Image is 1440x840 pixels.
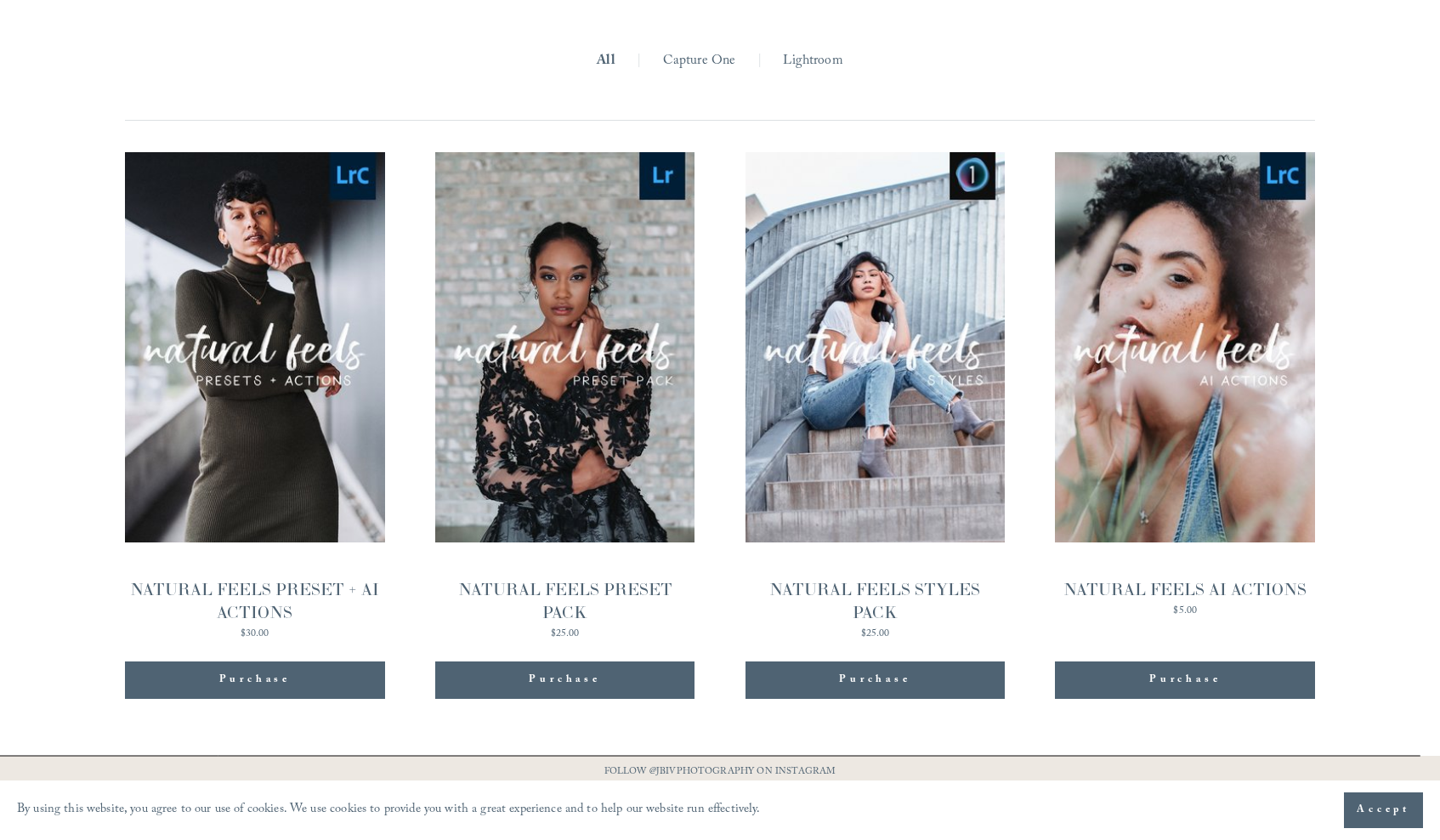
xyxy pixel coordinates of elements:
[571,763,869,782] p: FOLLOW @JBIVPHOTOGRAPHY ON INSTAGRAM
[219,672,291,689] span: Purchase
[435,661,695,699] button: Purchase
[746,578,1006,624] div: NATURAL FEELS STYLES PACK
[125,578,385,624] div: NATURAL FEELS PRESET + AI ACTIONS
[746,152,1006,642] a: NATURAL FEELS STYLES PACK
[1055,152,1315,620] a: NATURAL FEELS AI ACTIONS
[637,48,641,75] span: |
[746,629,1006,639] div: $25.00
[757,48,762,75] span: |
[1063,606,1307,616] div: $5.00
[125,661,385,699] button: Purchase
[597,48,615,75] a: All
[746,661,1006,699] button: Purchase
[435,629,695,639] div: $25.00
[1055,661,1315,699] button: Purchase
[1344,792,1423,828] button: Accept
[1149,672,1221,689] span: Purchase
[17,798,761,823] p: By using this website, you agree to our use of cookies. We use cookies to provide you with a grea...
[839,672,910,689] span: Purchase
[1063,578,1307,601] div: NATURAL FEELS AI ACTIONS
[435,152,695,642] a: NATURAL FEELS PRESET PACK
[529,672,600,689] span: Purchase
[1357,802,1410,819] span: Accept
[663,48,736,75] a: Capture One
[435,578,695,624] div: NATURAL FEELS PRESET PACK
[125,152,385,642] a: NATURAL FEELS PRESET + AI ACTIONS
[125,629,385,639] div: $30.00
[783,48,842,75] a: Lightroom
